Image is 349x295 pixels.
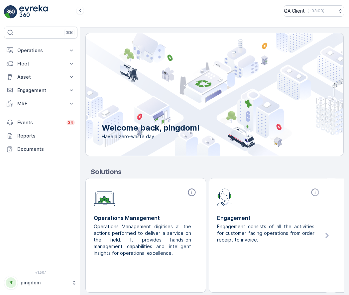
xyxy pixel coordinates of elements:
p: Fleet [17,60,64,67]
p: Reports [17,133,75,139]
p: Operations Management digitises all the actions performed to deliver a service on the field. It p... [94,223,192,256]
p: Operations Management [94,214,198,222]
button: Engagement [4,84,77,97]
p: 34 [68,120,73,125]
p: ⌘B [66,30,73,35]
a: Documents [4,143,77,156]
p: Solutions [91,167,344,177]
p: Engagement consists of all the activities for customer facing operations from order receipt to in... [217,223,316,243]
p: MRF [17,100,64,107]
span: v 1.50.1 [4,270,77,274]
p: Asset [17,74,64,80]
button: QA Client(+03:00) [284,5,344,17]
img: city illustration [56,33,343,156]
p: Welcome back, pingdom! [102,123,200,133]
button: MRF [4,97,77,110]
p: Events [17,119,62,126]
p: Operations [17,47,64,54]
img: logo [4,5,17,19]
button: Asset [4,70,77,84]
a: Events34 [4,116,77,129]
p: ( +03:00 ) [307,8,324,14]
p: Engagement [217,214,321,222]
p: Documents [17,146,75,152]
p: Engagement [17,87,64,94]
button: PPpingdom [4,276,77,290]
button: Operations [4,44,77,57]
p: pingdom [21,279,68,286]
a: Reports [4,129,77,143]
p: QA Client [284,8,305,14]
span: Have a zero-waste day [102,133,200,140]
img: module-icon [217,188,233,206]
div: PP [6,277,16,288]
img: module-icon [94,188,115,207]
button: Fleet [4,57,77,70]
img: logo_light-DOdMpM7g.png [19,5,48,19]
